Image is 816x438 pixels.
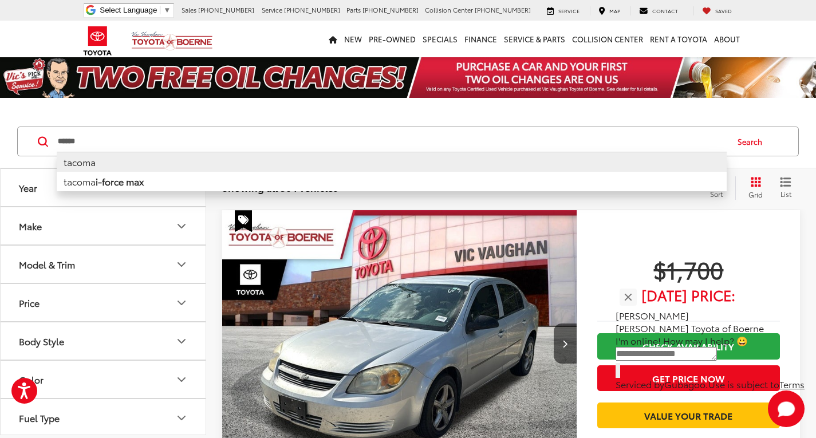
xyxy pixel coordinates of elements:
span: Special [235,210,252,232]
a: Check Availability [597,333,780,359]
button: Grid View [735,176,771,199]
a: Finance [461,21,500,57]
div: Model & Trim [19,259,75,270]
button: PricePrice [1,284,207,321]
div: Fuel Type [19,412,60,423]
div: Price [19,297,40,308]
span: Collision Center [425,5,473,14]
span: [DATE] Price: [597,289,780,301]
button: Toggle Chat Window [768,390,805,427]
button: Fuel TypeFuel Type [1,399,207,436]
a: Service & Parts: Opens in a new tab [500,21,569,57]
span: Service [262,5,282,14]
a: Collision Center [569,21,647,57]
a: Contact [630,6,687,15]
a: Map [590,6,629,15]
b: i-force max [96,175,144,188]
span: [PHONE_NUMBER] [362,5,419,14]
a: Value Your Trade [597,403,780,428]
a: Pre-Owned [365,21,419,57]
span: Grid [748,190,763,199]
li: tacoma [57,172,727,191]
button: YearYear [1,169,207,206]
input: Search by Make, Model, or Keyword [57,128,727,155]
div: Color [19,374,44,385]
button: MakeMake [1,207,207,244]
span: [PHONE_NUMBER] [198,5,254,14]
button: Body StyleBody Style [1,322,207,360]
a: New [341,21,365,57]
div: Year [19,182,37,193]
div: Price [175,296,188,310]
svg: Start Chat [768,390,805,427]
span: List [780,189,791,199]
span: Sales [182,5,196,14]
a: Home [325,21,341,57]
button: Search [727,127,779,156]
a: Specials [419,21,461,57]
span: Parts [346,5,361,14]
button: Next image [554,323,577,364]
span: [PHONE_NUMBER] [475,5,531,14]
a: My Saved Vehicles [693,6,740,15]
div: Color [175,373,188,386]
span: [PHONE_NUMBER] [284,5,340,14]
li: tacoma [57,152,727,172]
a: Rent a Toyota [647,21,711,57]
span: Select Language [100,6,157,14]
div: Body Style [19,336,64,346]
div: Fuel Type [175,411,188,425]
div: Make [175,219,188,233]
a: About [711,21,743,57]
button: List View [771,176,800,199]
a: Service [538,6,588,15]
span: Map [609,7,620,14]
button: Model & TrimModel & Trim [1,246,207,283]
div: Make [19,220,42,231]
span: Saved [715,7,732,14]
button: Get Price Now [597,365,780,391]
span: ▼ [163,6,171,14]
a: Select Language​ [100,6,171,14]
button: ColorColor [1,361,207,398]
span: $1,700 [597,255,780,283]
span: Contact [652,7,678,14]
div: Body Style [175,334,188,348]
span: Service [558,7,580,14]
span: Sort [710,189,723,199]
img: Vic Vaughan Toyota of Boerne [131,31,213,51]
img: Toyota [76,22,119,60]
div: Model & Trim [175,258,188,271]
